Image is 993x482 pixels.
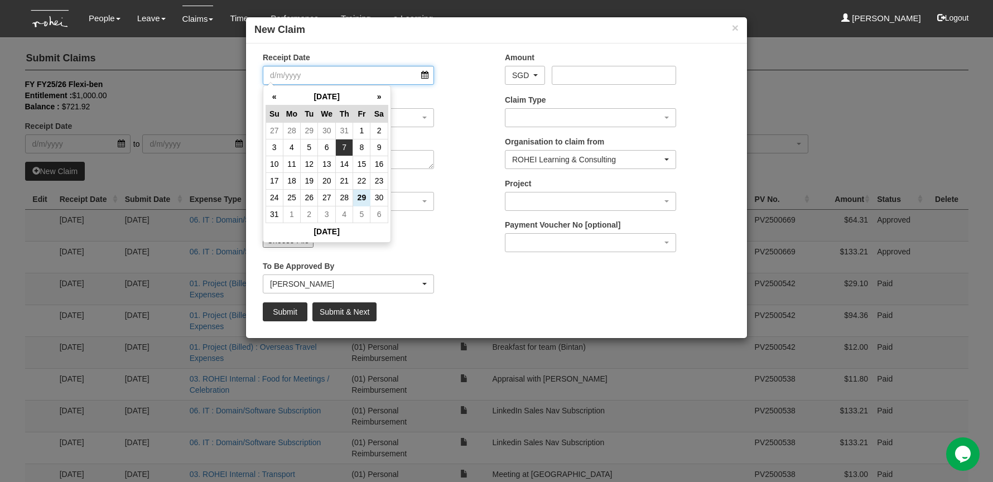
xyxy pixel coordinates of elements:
td: 5 [353,206,370,223]
th: Su [266,105,283,122]
td: 16 [370,156,388,172]
td: 4 [336,206,353,223]
td: 15 [353,156,370,172]
td: 20 [318,172,336,189]
label: Amount [505,52,534,63]
td: 2 [370,122,388,139]
td: 30 [370,189,388,206]
td: 11 [283,156,300,172]
th: Th [336,105,353,122]
td: 10 [266,156,283,172]
td: 28 [283,122,300,139]
td: 18 [283,172,300,189]
th: Tu [301,105,318,122]
th: [DATE] [283,88,370,105]
label: Receipt Date [263,52,310,63]
td: 27 [318,189,336,206]
div: ROHEI Learning & Consulting [512,154,662,165]
td: 3 [266,139,283,156]
label: Organisation to claim from [505,136,604,147]
td: 6 [318,139,336,156]
td: 7 [336,139,353,156]
input: Submit [263,302,307,321]
td: 26 [301,189,318,206]
td: 23 [370,172,388,189]
td: 29 [353,189,370,206]
td: 31 [266,206,283,223]
label: To Be Approved By [263,261,334,272]
button: SGD [505,66,545,85]
td: 1 [283,206,300,223]
td: 6 [370,206,388,223]
td: 28 [336,189,353,206]
th: Sa [370,105,388,122]
td: 2 [301,206,318,223]
td: 22 [353,172,370,189]
th: [DATE] [266,223,388,240]
td: 31 [336,122,353,139]
td: 19 [301,172,318,189]
td: 13 [318,156,336,172]
input: Submit & Next [312,302,377,321]
td: 27 [266,122,283,139]
td: 14 [336,156,353,172]
td: 17 [266,172,283,189]
td: 9 [370,139,388,156]
td: 25 [283,189,300,206]
td: 30 [318,122,336,139]
button: × [732,22,739,33]
input: d/m/yyyy [263,66,434,85]
td: 21 [336,172,353,189]
td: 29 [301,122,318,139]
td: 4 [283,139,300,156]
th: » [370,88,388,105]
button: ROHEI Learning & Consulting [505,150,676,169]
td: 1 [353,122,370,139]
td: 12 [301,156,318,172]
button: Rachel Khoo [263,274,434,293]
label: Claim Type [505,94,546,105]
th: Mo [283,105,300,122]
th: Fr [353,105,370,122]
td: 24 [266,189,283,206]
iframe: chat widget [946,437,982,471]
div: SGD [512,70,531,81]
td: 8 [353,139,370,156]
b: New Claim [254,24,305,35]
th: We [318,105,336,122]
label: Project [505,178,531,189]
td: 3 [318,206,336,223]
th: « [266,88,283,105]
td: 5 [301,139,318,156]
div: [PERSON_NAME] [270,278,420,290]
label: Payment Voucher No [optional] [505,219,620,230]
